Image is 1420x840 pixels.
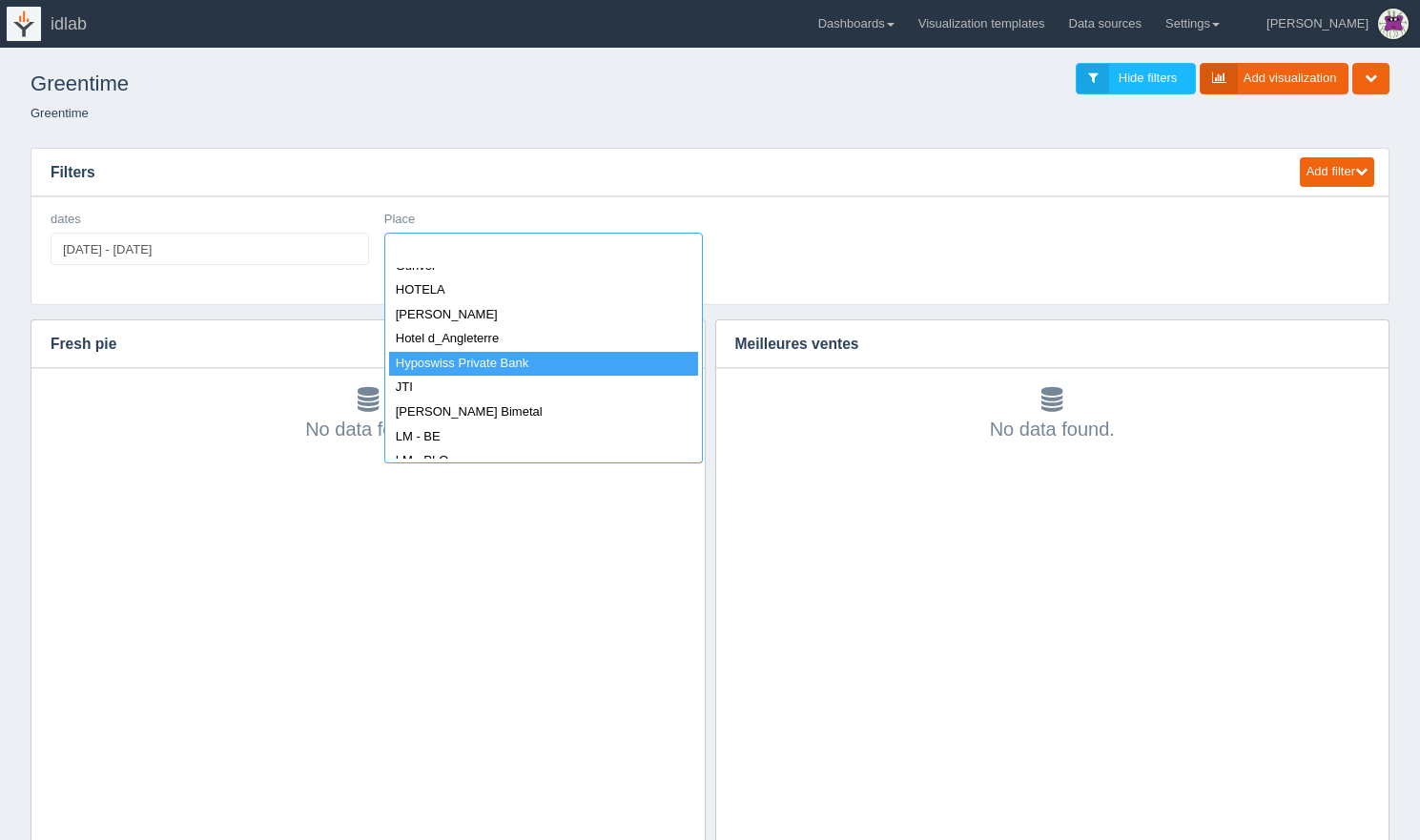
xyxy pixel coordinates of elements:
[389,352,698,377] div: Hyposwiss Private Bank
[389,400,698,425] div: [PERSON_NAME] Bimetal
[389,327,698,352] div: Hotel d_Angleterre
[389,278,698,303] div: HOTELA
[389,449,698,474] div: LM - PLO
[389,376,698,400] div: JTI
[389,425,698,450] div: LM - BE
[389,303,698,328] div: [PERSON_NAME]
